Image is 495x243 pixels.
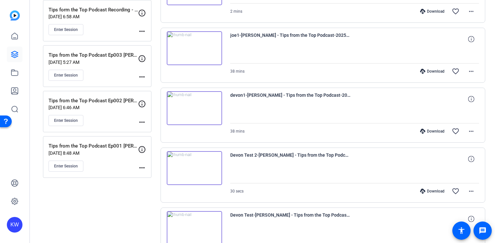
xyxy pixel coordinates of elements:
[452,67,460,75] mat-icon: favorite_border
[230,189,244,193] span: 30 secs
[49,70,83,81] button: Enter Session
[54,164,78,169] span: Enter Session
[467,127,475,135] mat-icon: more_horiz
[230,151,351,167] span: Devon Test 2-[PERSON_NAME] - Tips from the Top Podcast-2025-09-15-08-01-37-747-0
[49,150,138,156] p: [DATE] 8:48 AM
[230,129,245,134] span: 38 mins
[417,189,448,194] div: Download
[417,129,448,134] div: Download
[49,105,138,110] p: [DATE] 6:46 AM
[458,227,465,235] mat-icon: accessibility
[10,10,20,21] img: blue-gradient.svg
[467,187,475,195] mat-icon: more_horiz
[167,91,222,125] img: thumb-nail
[54,27,78,32] span: Enter Session
[138,27,146,35] mat-icon: more_horiz
[54,118,78,123] span: Enter Session
[167,31,222,65] img: thumb-nail
[467,7,475,15] mat-icon: more_horiz
[452,187,460,195] mat-icon: favorite_border
[49,14,138,19] p: [DATE] 6:58 AM
[138,73,146,81] mat-icon: more_horiz
[167,151,222,185] img: thumb-nail
[417,69,448,74] div: Download
[452,7,460,15] mat-icon: favorite_border
[49,142,138,150] p: Tips from the Top Podcast Ep001 [PERSON_NAME]
[49,115,83,126] button: Enter Session
[49,161,83,172] button: Enter Session
[230,31,351,47] span: joe1-[PERSON_NAME] - Tips from the Top Podcast-2025-09-15-10-09-02-354-1
[7,217,22,233] div: KW
[49,6,138,14] p: Tips form the Top Podcast Recording - [PERSON_NAME]
[230,91,351,107] span: devon1-[PERSON_NAME] - Tips from the Top Podcast-2025-09-15-10-09-02-354-0
[467,67,475,75] mat-icon: more_horiz
[49,60,138,65] p: [DATE] 5:27 AM
[49,51,138,59] p: Tips from the Top Podcast Ep003 [PERSON_NAME]
[49,24,83,35] button: Enter Session
[230,9,242,14] span: 2 mins
[138,164,146,172] mat-icon: more_horiz
[230,69,245,74] span: 38 mins
[138,118,146,126] mat-icon: more_horiz
[417,9,448,14] div: Download
[54,73,78,78] span: Enter Session
[230,211,351,227] span: Devon Test-[PERSON_NAME] - Tips from the Top Podcast-2025-09-15-07-35-19-608-0
[49,97,138,105] p: Tips from the Top Podcast Ep002 [PERSON_NAME]
[479,227,487,235] mat-icon: message
[452,127,460,135] mat-icon: favorite_border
